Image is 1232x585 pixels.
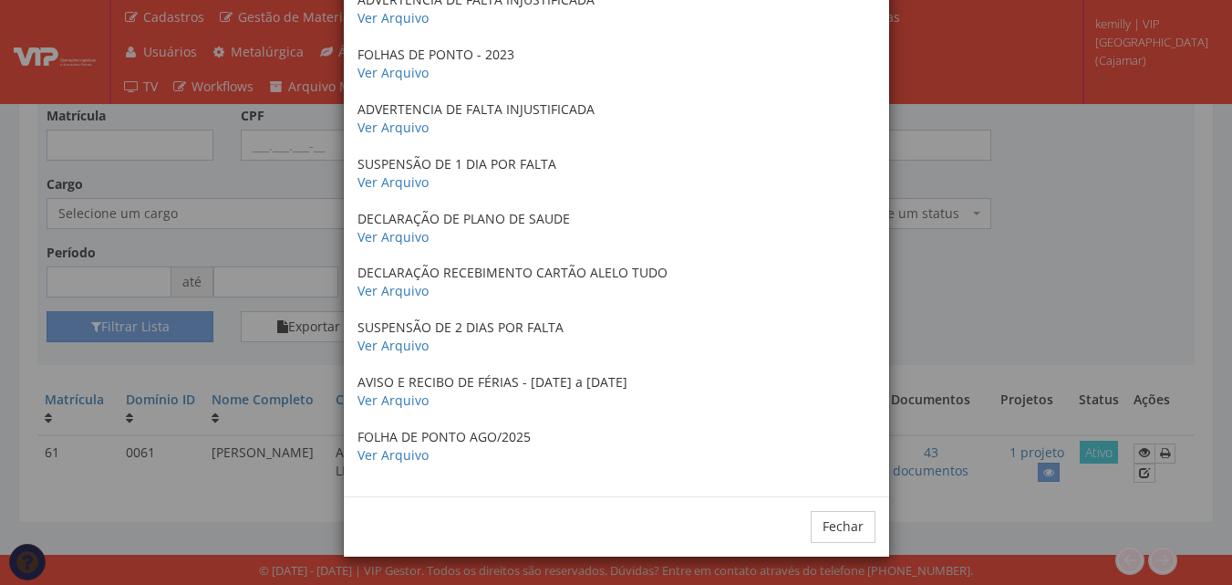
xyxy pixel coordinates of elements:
a: Ver Arquivo [357,446,429,464]
p: DECLARAÇÃO DE PLANO DE SAUDE [357,210,875,246]
p: ADVERTENCIA DE FALTA INJUSTIFICADA [357,100,875,137]
p: AVISO E RECIBO DE FÉRIAS - [DATE] a [DATE] [357,373,875,410]
a: Ver Arquivo [357,64,429,81]
p: FOLHAS DE PONTO - 2023 [357,46,875,82]
button: Fechar [811,511,875,542]
a: Ver Arquivo [357,9,429,26]
p: SUSPENSÃO DE 2 DIAS POR FALTA [357,319,875,355]
a: Ver Arquivo [357,337,429,354]
a: Ver Arquivo [357,392,429,409]
a: Ver Arquivo [357,119,429,136]
p: SUSPENSÃO DE 1 DIA POR FALTA [357,155,875,192]
a: Ver Arquivo [357,173,429,191]
a: Ver Arquivo [357,228,429,245]
a: Ver Arquivo [357,282,429,299]
p: DECLARAÇÃO RECEBIMENTO CARTÃO ALELO TUDO [357,264,875,300]
p: FOLHA DE PONTO AGO/2025 [357,428,875,465]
